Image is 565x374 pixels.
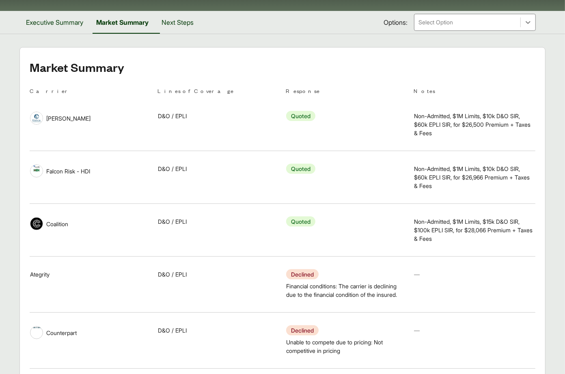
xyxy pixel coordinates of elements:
span: Counterpart [46,329,77,337]
span: Quoted [286,111,315,121]
span: D&O / EPLI [158,112,187,120]
span: D&O / EPLI [158,270,187,279]
button: Next Steps [155,11,200,34]
span: D&O / EPLI [158,164,187,173]
span: Quoted [286,164,315,174]
span: Financial conditions: The carrier is declining due to the financial condition of the insured. [286,282,407,299]
button: Market Summary [90,11,155,34]
span: Options: [384,17,408,27]
img: Coalition logo [30,218,43,230]
span: Coalition [46,220,68,228]
span: Unable to compete due to pricing: Not competitive in pricing [286,338,407,355]
img: Counterpart logo [30,326,43,329]
th: Response [286,86,408,98]
span: Declined [286,325,319,335]
span: — [414,271,420,278]
span: Non-Admitted, $1M Limits, $10k D&O SIR, $60k EPLI SIR, for $26,500 Premium + Taxes & Fees [414,112,535,137]
th: Carrier [30,86,151,98]
span: — [414,327,420,334]
span: [PERSON_NAME] [46,114,91,123]
img: Falcon Risk - HDI logo [30,165,43,173]
th: Notes [414,86,536,98]
span: D&O / EPLI [158,326,187,335]
span: D&O / EPLI [158,217,187,226]
span: Ategrity [30,270,50,279]
span: Quoted [286,216,315,227]
span: Falcon Risk - HDI [46,167,90,175]
img: Hudson logo [30,112,43,124]
span: Non-Admitted, $1M Limits, $15k D&O SIR, $100k EPLI SIR, for $28,066 Premium + Taxes & Fees [414,217,535,243]
h2: Market Summary [30,61,535,74]
button: Executive Summary [19,11,90,34]
span: Declined [286,269,319,279]
th: Lines of Coverage [158,86,280,98]
span: Non-Admitted, $1M Limits, $10k D&O SIR, $60k EPLI SIR, for $26,966 Premium + Taxes & Fees [414,164,535,190]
